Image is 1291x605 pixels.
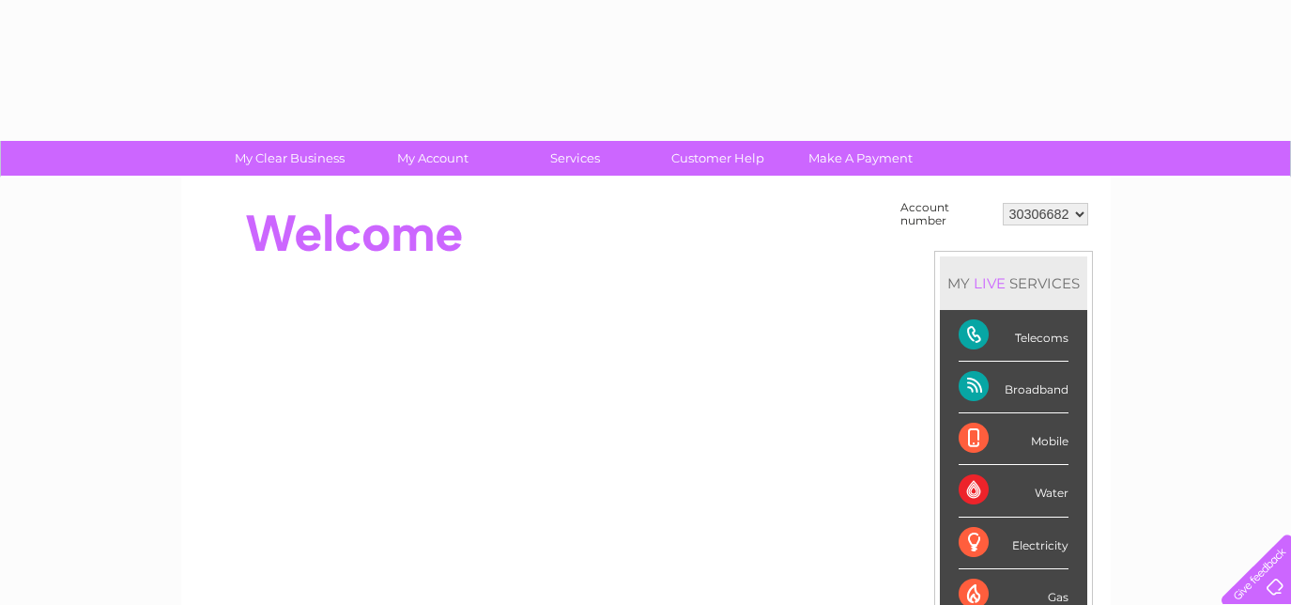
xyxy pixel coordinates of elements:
a: My Clear Business [212,141,367,176]
div: LIVE [970,274,1009,292]
div: Broadband [959,362,1068,413]
a: Make A Payment [783,141,938,176]
div: Mobile [959,413,1068,465]
a: Services [498,141,653,176]
div: Water [959,465,1068,517]
div: Telecoms [959,310,1068,362]
a: Customer Help [640,141,795,176]
div: Electricity [959,518,1068,569]
td: Account number [896,196,998,232]
div: MY SERVICES [940,256,1087,310]
a: My Account [355,141,510,176]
